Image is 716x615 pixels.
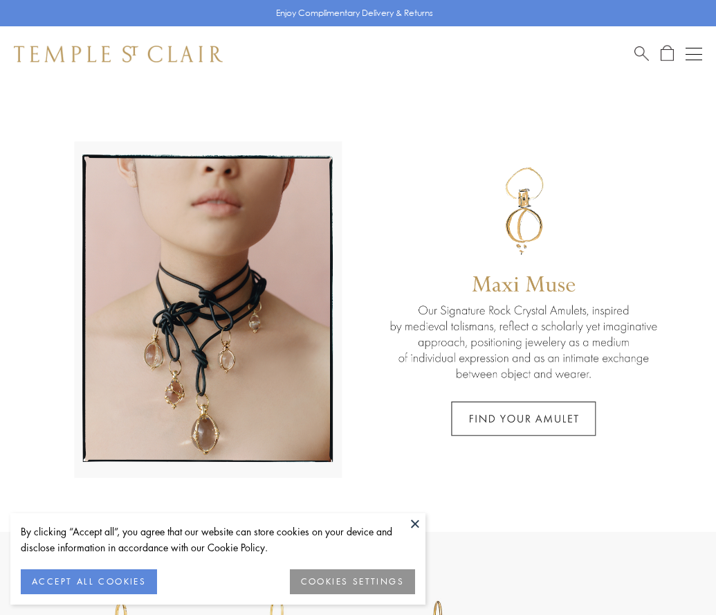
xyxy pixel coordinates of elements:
img: Temple St. Clair [14,46,223,62]
div: By clicking “Accept all”, you agree that our website can store cookies on your device and disclos... [21,524,415,555]
button: Open navigation [686,46,702,62]
p: Enjoy Complimentary Delivery & Returns [276,6,433,20]
a: Open Shopping Bag [661,45,674,62]
button: ACCEPT ALL COOKIES [21,569,157,594]
a: Search [634,45,649,62]
button: COOKIES SETTINGS [290,569,415,594]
